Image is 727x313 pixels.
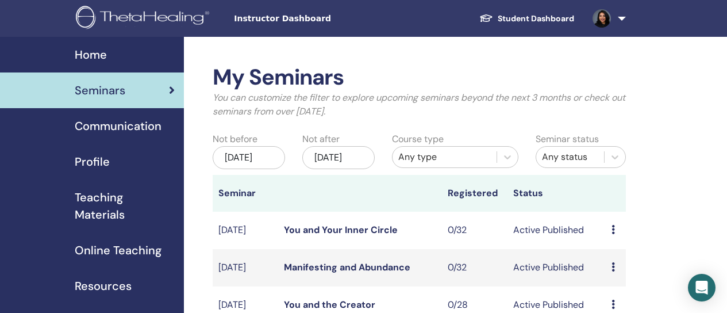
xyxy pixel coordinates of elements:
span: Instructor Dashboard [234,13,406,25]
div: [DATE] [302,146,375,169]
span: Teaching Materials [75,189,175,223]
label: Course type [392,132,444,146]
span: Resources [75,277,132,295]
label: Seminar status [536,132,599,146]
div: Any type [398,150,491,164]
th: Status [507,175,606,212]
td: Active Published [507,249,606,287]
a: Manifesting and Abundance [284,261,410,273]
div: Open Intercom Messenger [688,274,716,301]
td: 0/32 [442,212,507,249]
a: Student Dashboard [470,8,583,29]
h2: My Seminars [213,64,626,91]
td: 0/32 [442,249,507,287]
img: logo.png [76,6,213,32]
div: Any status [542,150,598,164]
th: Seminar [213,175,278,212]
td: Active Published [507,212,606,249]
a: You and Your Inner Circle [284,224,398,236]
td: [DATE] [213,249,278,287]
label: Not after [302,132,340,146]
span: Online Teaching [75,242,161,259]
img: graduation-cap-white.svg [479,13,493,23]
a: You and the Creator [284,299,375,311]
span: Communication [75,117,161,135]
p: You can customize the filter to explore upcoming seminars beyond the next 3 months or check out s... [213,91,626,119]
label: Not before [213,132,257,146]
span: Home [75,46,107,63]
span: Profile [75,153,110,170]
div: [DATE] [213,146,285,169]
img: default.jpg [593,9,611,28]
span: Seminars [75,82,125,99]
th: Registered [442,175,507,212]
td: [DATE] [213,212,278,249]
